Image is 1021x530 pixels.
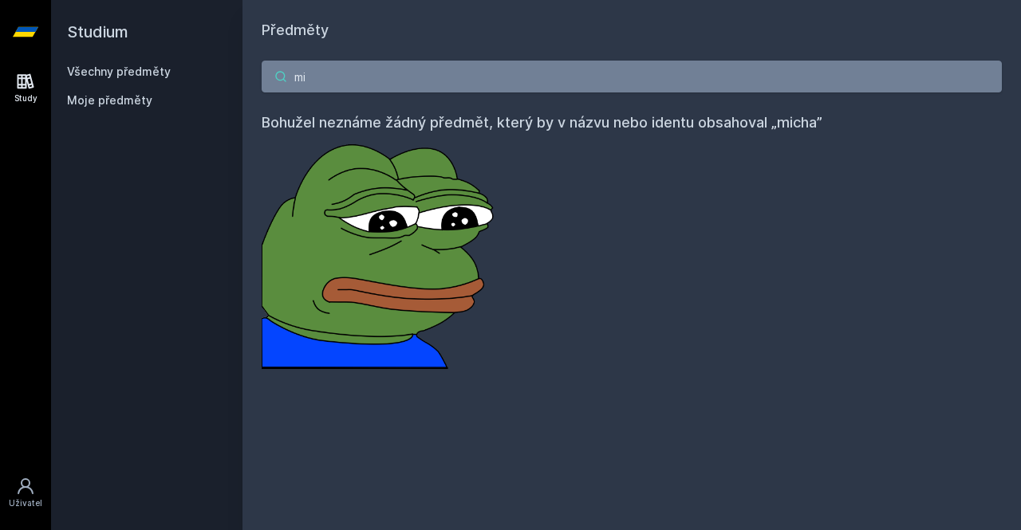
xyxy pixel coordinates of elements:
[262,112,1002,134] h4: Bohužel neznáme žádný předmět, který by v názvu nebo identu obsahoval „micha”
[14,92,37,104] div: Study
[262,19,1002,41] h1: Předměty
[3,469,48,517] a: Uživatel
[9,497,42,509] div: Uživatel
[262,61,1002,92] input: Název nebo ident předmětu…
[262,134,501,369] img: error_picture.png
[3,64,48,112] a: Study
[67,92,152,108] span: Moje předměty
[67,65,171,78] a: Všechny předměty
